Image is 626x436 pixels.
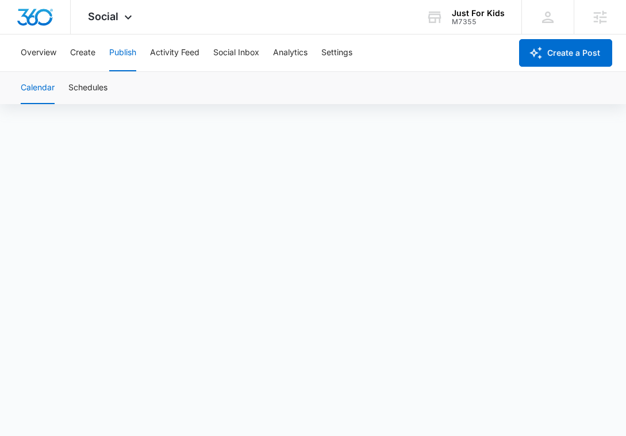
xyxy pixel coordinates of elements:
[452,18,505,26] div: account id
[21,35,56,71] button: Overview
[321,35,352,71] button: Settings
[88,10,118,22] span: Social
[213,35,259,71] button: Social Inbox
[519,39,612,67] button: Create a Post
[150,35,199,71] button: Activity Feed
[109,35,136,71] button: Publish
[273,35,308,71] button: Analytics
[21,72,55,104] button: Calendar
[452,9,505,18] div: account name
[68,72,107,104] button: Schedules
[70,35,95,71] button: Create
